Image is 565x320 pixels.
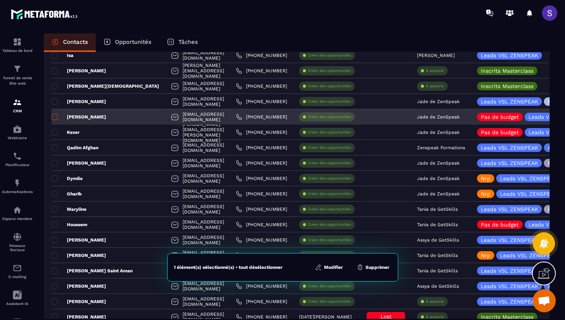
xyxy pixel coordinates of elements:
p: Zenspeak Formations [417,145,465,150]
a: formationformationTableau de bord [2,32,33,58]
a: automationsautomationsAutomatisations [2,173,33,200]
p: Jade de ZenSpeak [417,160,460,166]
a: [PHONE_NUMBER] [236,83,287,89]
p: Maryline [52,206,86,212]
p: [PERSON_NAME] [52,68,106,74]
p: Leads VSL ZENSPEAK [481,99,538,104]
a: [PHONE_NUMBER] [236,314,287,320]
p: [PERSON_NAME] [52,114,106,120]
p: Houssem [52,222,87,228]
a: [PHONE_NUMBER] [236,129,287,135]
p: Automatisations [2,190,33,194]
p: Créer des opportunités [308,145,351,150]
img: social-network [13,232,22,242]
a: [PHONE_NUMBER] [236,175,287,182]
p: Leads VSL ZENSPEAK [481,160,538,166]
p: Leads VSL ZENSPEAK [481,145,538,150]
img: formation [13,64,22,73]
p: [PERSON_NAME][DEMOGRAPHIC_DATA] [52,83,159,89]
img: formation [13,98,22,107]
p: Leads VSL ZENSPEAK [500,176,557,181]
p: Nrp [481,253,490,258]
p: Espace membre [2,217,33,221]
img: scheduler [13,152,22,161]
a: [PHONE_NUMBER] [236,68,287,74]
p: [PERSON_NAME] Saint Aman [52,268,133,274]
p: Créer des opportunités [308,222,351,227]
p: Créer des opportunités [308,299,351,304]
p: Jade de ZenSpeak [417,176,460,181]
p: Leads VSL ZENSPEAK [481,268,538,273]
p: Créer des opportunités [308,53,351,58]
a: [PHONE_NUMBER] [236,52,287,58]
button: Modifier [313,263,345,271]
p: Tania de GetSkills [417,253,458,258]
img: automations [13,205,22,215]
a: [PHONE_NUMBER] [236,283,287,289]
p: [PERSON_NAME] [52,298,106,305]
p: Tunnel de vente Site web [2,75,33,86]
p: Inscrits Masterclass [481,314,533,320]
p: Planificateur [2,163,33,167]
p: Dymile [52,175,83,182]
a: emailemailE-mailing [2,258,33,285]
p: Nrp [481,176,490,181]
p: CRM [2,109,33,113]
a: schedulerschedulerPlanificateur [2,146,33,173]
img: automations [13,125,22,134]
a: automationsautomationsEspace membre [2,200,33,227]
p: Créer des opportunités [308,237,351,243]
a: formationformationTunnel de vente Site web [2,58,33,92]
p: Qadim Afghan [52,145,98,151]
a: [PHONE_NUMBER] [236,145,287,151]
p: Créer des opportunités [308,83,351,89]
p: Créer des opportunités [308,114,351,120]
a: [PHONE_NUMBER] [236,191,287,197]
p: Tâches [178,38,198,45]
p: Pas de budget [481,114,519,120]
p: Tania de GetSkills [417,207,458,212]
a: [PHONE_NUMBER] [236,237,287,243]
p: Créer des opportunités [308,253,351,258]
a: [PHONE_NUMBER] [236,222,287,228]
p: [PERSON_NAME] [52,283,106,289]
p: [DATE][PERSON_NAME] [299,314,352,320]
img: email [13,263,22,273]
p: Assya de GetSkills [417,283,459,289]
p: Isa [52,52,73,58]
p: À associe [426,299,444,304]
p: Leads VSL ZENSPEAK [481,207,538,212]
a: Tâches [159,33,206,52]
p: Opportunités [115,38,151,45]
p: Créer des opportunités [308,99,351,104]
a: social-networksocial-networkRéseaux Sociaux [2,227,33,258]
p: Créer des opportunités [308,160,351,166]
a: [PHONE_NUMBER] [236,298,287,305]
a: formationformationCRM [2,92,33,119]
p: Créer des opportunités [308,130,351,135]
p: À associe [426,68,444,73]
a: [PHONE_NUMBER] [236,206,287,212]
p: [PERSON_NAME] [417,53,455,58]
p: À associe [426,314,444,320]
a: Contacts [44,33,96,52]
p: Tableau de bord [2,48,33,53]
p: [PERSON_NAME] [52,314,106,320]
p: E-mailing [2,275,33,279]
a: Assistant IA [2,285,33,312]
div: Ouvrir le chat [533,289,556,312]
a: Opportunités [96,33,159,52]
p: [PERSON_NAME] [52,98,106,105]
a: automationsautomationsWebinaire [2,119,33,146]
p: Leads VSL ZENSPEAK [481,283,538,289]
p: Gharib [52,191,82,197]
p: Tania de GetSkills [417,268,458,273]
p: Inscrits Masterclass [481,83,533,89]
p: Jade de ZenSpeak [417,191,460,197]
p: Créer des opportunités [308,283,351,289]
p: Jade de ZenSpeak [417,130,460,135]
div: 1 élément(s) sélectionné(s) • tout désélectionner [174,264,282,270]
p: [PERSON_NAME] [52,160,106,166]
p: Webinaire [2,136,33,140]
p: Kezer [52,129,80,135]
